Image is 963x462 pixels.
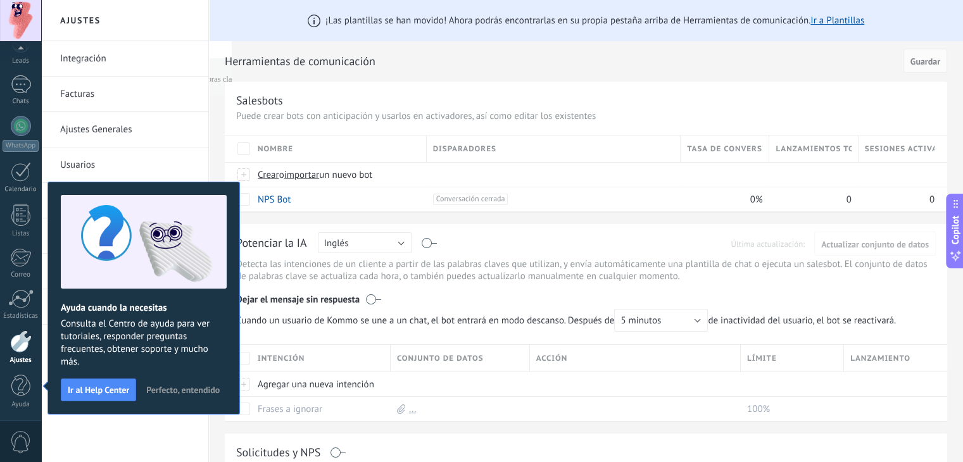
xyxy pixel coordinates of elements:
[325,15,864,27] span: ¡Las plantillas se han movido! Ahora podrás encontrarlas en su propia pestaña arriba de Herramien...
[41,77,208,112] li: Facturas
[41,112,208,147] li: Ajustes Generales
[141,380,225,399] button: Perfecto, entendido
[61,318,227,368] span: Consulta el Centro de ayuda para ver tutoriales, responder preguntas frecuentes, obtener soporte ...
[3,271,39,279] div: Correo
[60,41,196,77] a: Integración
[3,230,39,238] div: Listas
[3,312,39,320] div: Estadísticas
[949,216,962,245] span: Copilot
[319,169,372,181] span: un nuevo bot
[53,73,63,84] img: tab_domain_overview_orange.svg
[3,356,39,365] div: Ajustes
[3,57,39,65] div: Leads
[3,140,39,152] div: WhatsApp
[397,353,484,365] span: Conjunto de datos
[236,110,936,122] p: Puede crear bots con anticipación y usarlos en activadores, así como editar los existentes
[20,33,30,43] img: website_grey.svg
[910,57,940,66] span: Guardar
[33,33,142,43] div: Dominio: [DOMAIN_NAME]
[61,302,227,314] h2: Ayuda cuando la necesitas
[433,143,496,155] span: Disparadores
[747,353,777,365] span: Límite
[741,397,838,421] div: 100%
[153,75,199,83] div: Palabras clave
[284,169,320,181] span: importar
[60,112,196,147] a: Ajustes Generales
[620,315,661,327] span: 5 minutos
[3,185,39,194] div: Calendario
[236,235,307,252] div: Potenciar la IA
[750,194,763,206] span: 0%
[324,237,349,249] span: Inglés
[258,403,322,415] a: Frases a ignorar
[859,187,935,211] div: 0
[61,378,136,401] button: Ir al Help Center
[258,143,293,155] span: Nombre
[139,73,149,84] img: tab_keywords_by_traffic_grey.svg
[236,309,708,332] span: Cuando un usuario de Kommo se une a un chat, el bot entrará en modo descanso. Después de
[236,445,320,459] div: Solicitudes y NPS
[318,232,412,253] button: Inglés
[769,187,852,211] div: 0
[258,353,305,365] span: Intención
[433,194,508,205] span: Conversación cerrada
[60,147,196,183] a: Usuarios
[3,97,39,106] div: Chats
[20,20,30,30] img: logo_orange.svg
[279,169,284,181] span: o
[409,403,417,415] a: ...
[903,49,947,73] button: Guardar
[258,194,291,206] a: NPS Bot
[747,403,770,415] span: 100%
[67,75,97,83] div: Dominio
[687,143,762,155] span: Tasa de conversión
[41,147,208,183] li: Usuarios
[35,20,62,30] div: v 4.0.25
[251,372,384,396] div: Agregar una nueva intención
[236,93,283,108] div: Salesbots
[146,385,220,394] span: Perfecto, entendido
[865,143,935,155] span: Sesiones activas
[850,353,910,365] span: Lanzamiento
[810,15,864,27] a: Ir a Plantillas
[681,187,763,211] div: 0%
[236,285,936,309] div: Dejar el mensaje sin respuesta
[846,194,851,206] span: 0
[41,41,208,77] li: Integración
[68,385,129,394] span: Ir al Help Center
[536,353,568,365] span: Acción
[776,143,851,155] span: Lanzamientos totales
[258,169,279,181] span: Crear
[236,309,903,332] span: de inactividad del usuario, el bot se reactivará.
[3,401,39,409] div: Ayuda
[225,49,899,74] h2: Herramientas de comunicación
[60,77,196,112] a: Facturas
[614,309,708,332] button: 5 minutos
[929,194,935,206] span: 0
[236,258,936,282] p: Detecta las intenciones de un cliente a partir de las palabras claves que utilizan, y envía autom...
